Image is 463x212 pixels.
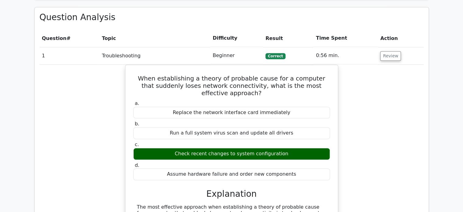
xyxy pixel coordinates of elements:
[265,53,285,59] span: Correct
[133,148,330,160] div: Check recent changes to system configuration
[314,47,378,64] td: 0:56 min.
[42,35,67,41] span: Question
[40,47,100,64] td: 1
[210,47,263,64] td: Beginner
[133,107,330,119] div: Replace the network interface card immediately
[135,162,139,168] span: d.
[40,30,100,47] th: #
[100,47,210,64] td: Troubleshooting
[137,189,326,199] h3: Explanation
[100,30,210,47] th: Topic
[314,30,378,47] th: Time Spent
[40,12,424,23] h3: Question Analysis
[135,121,139,127] span: b.
[263,30,314,47] th: Result
[135,142,139,147] span: c.
[210,30,263,47] th: Difficulty
[133,168,330,180] div: Assume hardware failure and order new components
[135,100,139,106] span: a.
[133,127,330,139] div: Run a full system virus scan and update all drivers
[133,75,331,97] h5: When establishing a theory of probable cause for a computer that suddenly loses network connectiv...
[380,51,401,61] button: Review
[378,30,423,47] th: Action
